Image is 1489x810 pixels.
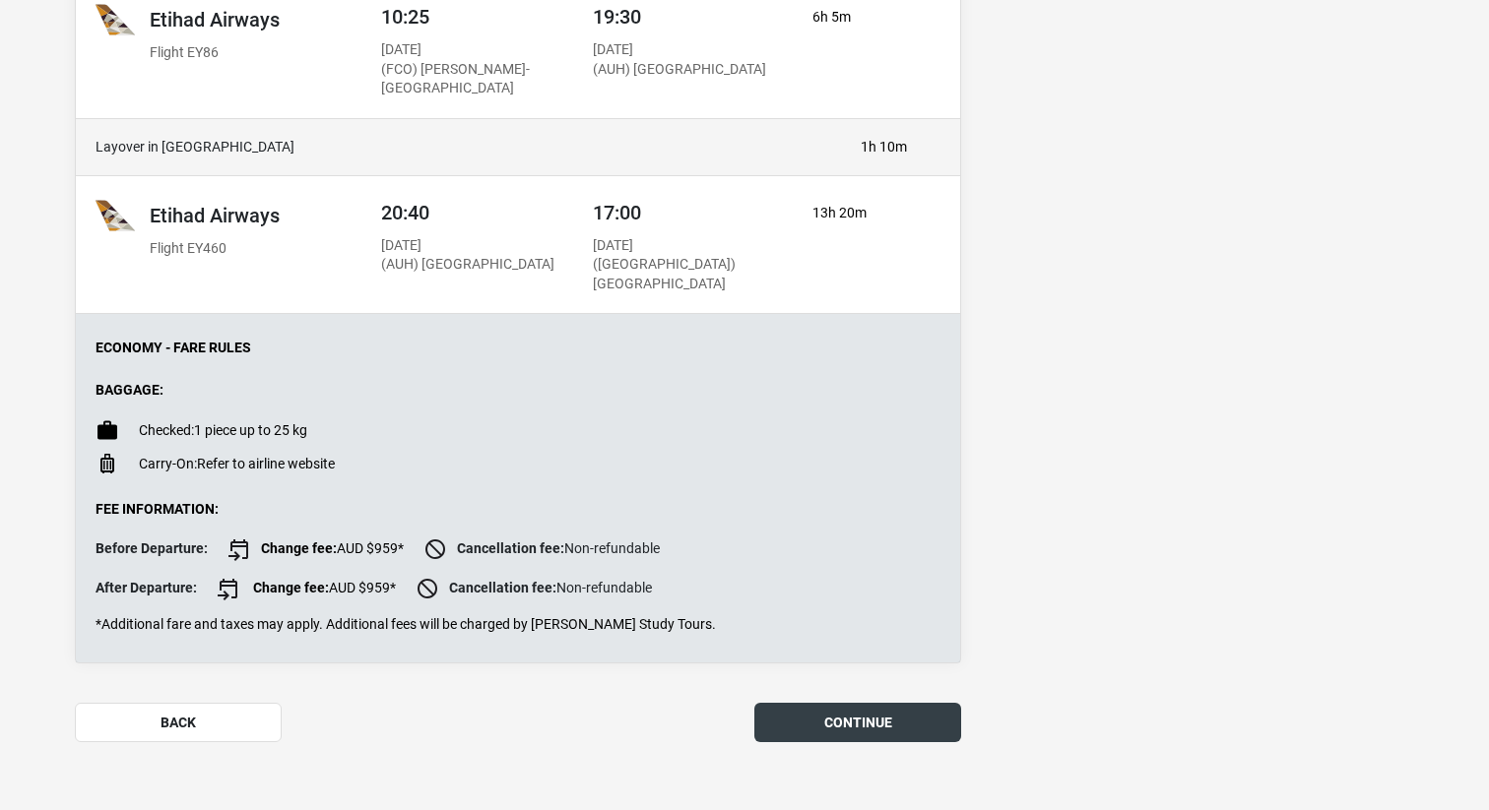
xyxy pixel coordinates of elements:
[139,422,194,438] span: Checked:
[96,501,219,517] strong: Fee Information:
[593,201,641,224] span: 17:00
[593,5,641,29] span: 19:30
[593,40,766,60] p: [DATE]
[217,577,396,600] span: AUD $959*
[754,703,961,742] button: continue
[150,204,280,227] h2: Etihad Airways
[381,40,563,60] p: [DATE]
[96,340,940,356] p: Economy - Fare Rules
[96,580,197,595] strong: After Departure:
[253,579,329,594] strong: Change fee:
[227,537,404,561] span: AUD $959*
[861,139,907,156] p: 1h 10m
[381,236,554,256] p: [DATE]
[457,539,564,555] strong: Cancellation fee:
[96,540,208,556] strong: Before Departure:
[139,422,307,439] p: 1 piece up to 25 kg
[150,43,280,63] p: Flight EY86
[150,8,280,31] h2: Etihad Airways
[381,255,554,275] p: (AUH) [GEOGRAPHIC_DATA]
[812,204,907,223] p: 13h 20m
[96,196,135,235] img: Etihad Airways
[381,5,429,29] span: 10:25
[423,537,660,561] span: Non-refundable
[96,382,163,398] strong: Baggage:
[812,8,907,28] p: 6h 5m
[593,60,766,80] p: (AUH) [GEOGRAPHIC_DATA]
[75,703,282,742] button: back
[96,616,940,633] p: *Additional fare and taxes may apply. Additional fees will be charged by [PERSON_NAME] Study Tours.
[139,456,335,472] p: Refer to airline website
[593,255,775,293] p: ([GEOGRAPHIC_DATA]) [GEOGRAPHIC_DATA]
[381,60,563,98] p: (FCO) [PERSON_NAME]-[GEOGRAPHIC_DATA]
[416,577,652,600] span: Non-refundable
[139,456,197,471] span: Carry-On:
[381,201,429,224] span: 20:40
[150,239,280,259] p: Flight EY460
[96,139,841,156] h4: Layover in [GEOGRAPHIC_DATA]
[261,539,337,555] strong: Change fee:
[449,579,556,594] strong: Cancellation fee:
[593,236,775,256] p: [DATE]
